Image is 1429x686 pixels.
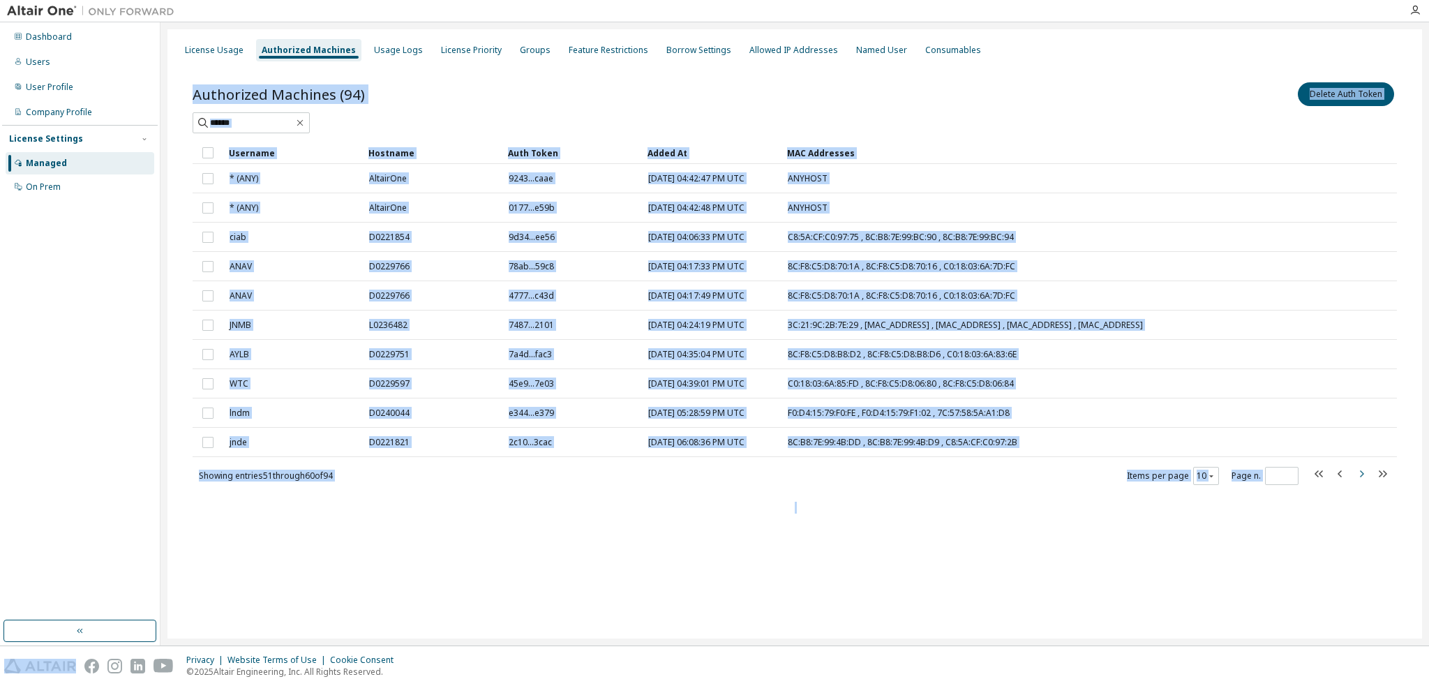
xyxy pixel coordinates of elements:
[230,408,250,419] span: lndm
[230,232,246,243] span: ciab
[788,290,1015,301] span: 8C:F8:C5:D8:70:1A , 8C:F8:C5:D8:70:16 , C0:18:03:6A:7D:FC
[787,142,1250,164] div: MAC Addresses
[648,142,776,164] div: Added At
[186,666,402,678] p: © 2025 Altair Engineering, Inc. All Rights Reserved.
[26,158,67,169] div: Managed
[648,202,745,214] span: [DATE] 04:42:48 PM UTC
[369,202,407,214] span: AltairOne
[856,45,907,56] div: Named User
[369,349,410,360] span: D0229751
[230,173,258,184] span: * (ANY)
[186,655,227,666] div: Privacy
[7,4,181,18] img: Altair One
[788,437,1017,448] span: 8C:B8:7E:99:4B:DD , 8C:B8:7E:99:4B:D9 , C8:5A:CF:C0:97:2B
[369,261,410,272] span: D0229766
[230,202,258,214] span: * (ANY)
[509,173,553,184] span: 9243...caae
[788,173,828,184] span: ANYHOST
[230,290,252,301] span: ANAV
[749,45,838,56] div: Allowed IP Addresses
[569,45,648,56] div: Feature Restrictions
[374,45,423,56] div: Usage Logs
[648,437,745,448] span: [DATE] 06:08:36 PM UTC
[925,45,981,56] div: Consumables
[369,290,410,301] span: D0229766
[441,45,502,56] div: License Priority
[509,202,555,214] span: 0177...e59b
[154,659,174,673] img: youtube.svg
[107,659,122,673] img: instagram.svg
[227,655,330,666] div: Website Terms of Use
[509,290,554,301] span: 4777...c43d
[509,378,554,389] span: 45e9...7e03
[788,349,1017,360] span: 8C:F8:C5:D8:B8:D2 , 8C:F8:C5:D8:B8:D6 , C0:18:03:6A:83:6E
[369,232,410,243] span: D0221854
[230,378,248,389] span: WTC
[185,45,244,56] div: License Usage
[1197,470,1215,482] button: 10
[509,261,554,272] span: 78ab...59c8
[193,84,365,104] span: Authorized Machines (94)
[199,470,333,482] span: Showing entries 51 through 60 of 94
[1298,82,1394,106] button: Delete Auth Token
[509,437,552,448] span: 2c10...3cac
[369,378,410,389] span: D0229597
[648,349,745,360] span: [DATE] 04:35:04 PM UTC
[230,437,247,448] span: jnde
[509,232,555,243] span: 9d34...ee56
[130,659,145,673] img: linkedin.svg
[648,232,745,243] span: [DATE] 04:06:33 PM UTC
[229,142,357,164] div: Username
[666,45,731,56] div: Borrow Settings
[1232,467,1299,485] span: Page n.
[648,261,745,272] span: [DATE] 04:17:33 PM UTC
[330,655,402,666] div: Cookie Consent
[26,181,61,193] div: On Prem
[84,659,99,673] img: facebook.svg
[509,408,554,419] span: e344...e379
[788,320,1143,331] span: 3C:21:9C:2B:7E:29 , [MAC_ADDRESS] , [MAC_ADDRESS] , [MAC_ADDRESS] , [MAC_ADDRESS]
[369,437,410,448] span: D0221821
[509,349,552,360] span: 7a4d...fac3
[230,320,251,331] span: JNMB
[648,173,745,184] span: [DATE] 04:42:47 PM UTC
[520,45,551,56] div: Groups
[788,232,1014,243] span: C8:5A:CF:C0:97:75 , 8C:B8:7E:99:BC:90 , 8C:B8:7E:99:BC:94
[648,378,745,389] span: [DATE] 04:39:01 PM UTC
[369,173,407,184] span: AltairOne
[648,320,745,331] span: [DATE] 04:24:19 PM UTC
[648,408,745,419] span: [DATE] 05:28:59 PM UTC
[788,261,1015,272] span: 8C:F8:C5:D8:70:1A , 8C:F8:C5:D8:70:16 , C0:18:03:6A:7D:FC
[788,378,1014,389] span: C0:18:03:6A:85:FD , 8C:F8:C5:D8:06:80 , 8C:F8:C5:D8:06:84
[368,142,497,164] div: Hostname
[230,349,249,360] span: AYLB
[262,45,356,56] div: Authorized Machines
[788,408,1010,419] span: F0:D4:15:79:F0:FE , F0:D4:15:79:F1:02 , 7C:57:58:5A:A1:D8
[230,261,252,272] span: ANAV
[508,142,636,164] div: Auth Token
[369,408,410,419] span: D0240044
[26,31,72,43] div: Dashboard
[788,202,828,214] span: ANYHOST
[26,57,50,68] div: Users
[26,107,92,118] div: Company Profile
[9,133,83,144] div: License Settings
[648,290,745,301] span: [DATE] 04:17:49 PM UTC
[26,82,73,93] div: User Profile
[1127,467,1219,485] span: Items per page
[369,320,407,331] span: L0236482
[509,320,554,331] span: 7487...2101
[4,659,76,673] img: altair_logo.svg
